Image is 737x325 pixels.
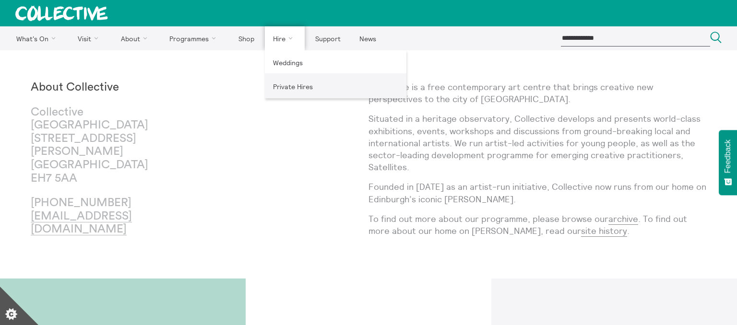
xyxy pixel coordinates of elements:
a: Weddings [265,50,406,74]
p: Collective [GEOGRAPHIC_DATA] [STREET_ADDRESS][PERSON_NAME] [GEOGRAPHIC_DATA] EH7 5AA [31,106,200,186]
a: archive [608,213,638,225]
p: [PHONE_NUMBER] [31,197,200,236]
p: Situated in a heritage observatory, Collective develops and presents world-class exhibitions, eve... [368,113,706,173]
a: Private Hires [265,74,406,98]
a: About [112,26,159,50]
a: Support [307,26,349,50]
a: What's On [8,26,68,50]
a: Programmes [161,26,228,50]
span: Feedback [724,139,732,173]
p: To find out more about our programme, please browse our . To find out more about our home on [PER... [368,213,706,237]
p: Founded in [DATE] as an artist-run initiative, Collective now runs from our home on Edinburgh’s i... [368,181,706,205]
button: Feedback - Show survey [719,130,737,195]
a: Shop [230,26,262,50]
a: [EMAIL_ADDRESS][DOMAIN_NAME] [31,210,132,236]
strong: About Collective [31,81,119,93]
a: Visit [70,26,111,50]
a: News [351,26,384,50]
a: site history [581,225,627,237]
a: Hire [265,26,305,50]
p: Collective is a free contemporary art centre that brings creative new perspectives to the city of... [368,81,706,105]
